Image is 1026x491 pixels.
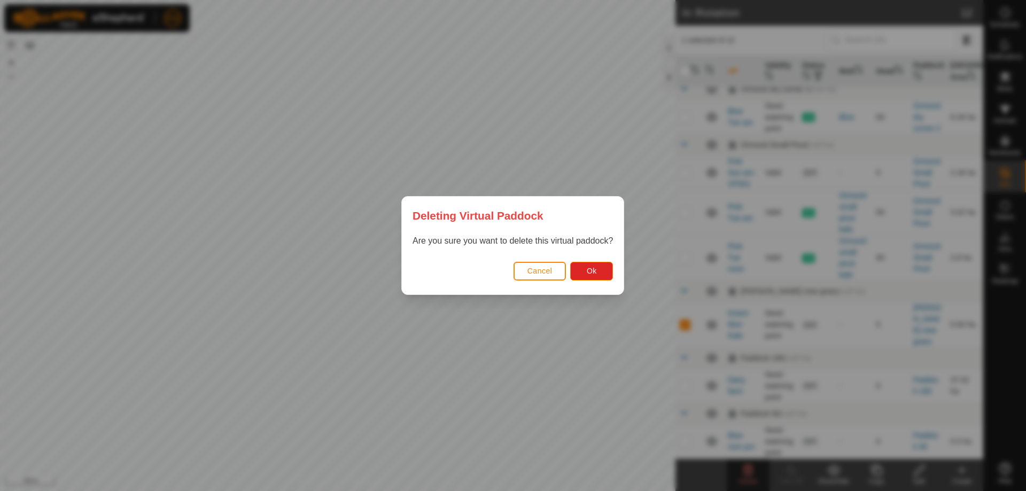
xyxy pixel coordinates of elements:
[413,207,543,224] span: Deleting Virtual Paddock
[413,235,613,247] p: Are you sure you want to delete this virtual paddock?
[514,262,566,280] button: Cancel
[571,262,613,280] button: Ok
[527,267,553,275] span: Cancel
[587,267,597,275] span: Ok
